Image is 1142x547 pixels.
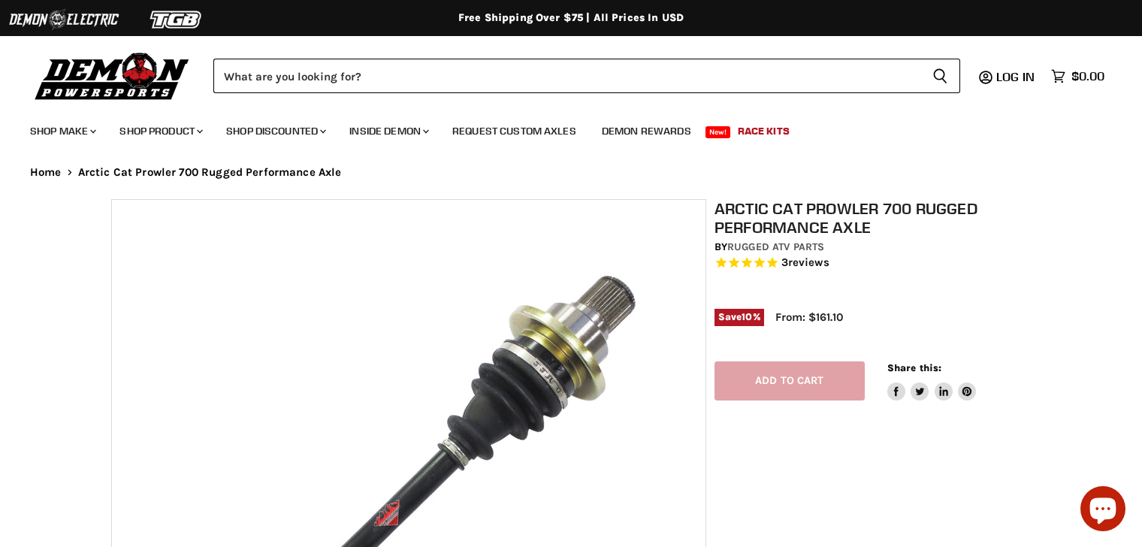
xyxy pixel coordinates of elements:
img: Demon Electric Logo 2 [8,5,120,34]
a: Shop Discounted [215,116,335,147]
img: TGB Logo 2 [120,5,233,34]
form: Product [213,59,960,93]
h1: Arctic Cat Prowler 700 Rugged Performance Axle [715,199,1039,237]
a: Rugged ATV Parts [727,240,824,253]
span: 3 reviews [781,256,829,270]
img: Demon Powersports [30,49,195,102]
a: $0.00 [1044,65,1112,87]
span: 10 [742,311,752,322]
span: Share this: [887,362,941,373]
ul: Main menu [19,110,1101,147]
a: Shop Make [19,116,105,147]
input: Search [213,59,920,93]
inbox-online-store-chat: Shopify online store chat [1076,486,1130,535]
aside: Share this: [887,361,977,401]
a: Shop Product [108,116,212,147]
a: Race Kits [727,116,801,147]
a: Inside Demon [338,116,438,147]
span: Rated 5.0 out of 5 stars 3 reviews [715,255,1039,271]
a: Log in [989,70,1044,83]
div: by [715,239,1039,255]
span: Log in [996,69,1035,84]
span: $0.00 [1071,69,1104,83]
a: Request Custom Axles [441,116,588,147]
a: Home [30,166,62,179]
span: reviews [788,256,829,270]
button: Search [920,59,960,93]
a: Demon Rewards [591,116,702,147]
span: Save % [715,309,764,325]
span: From: $161.10 [775,310,843,324]
span: Arctic Cat Prowler 700 Rugged Performance Axle [78,166,342,179]
span: New! [705,126,731,138]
